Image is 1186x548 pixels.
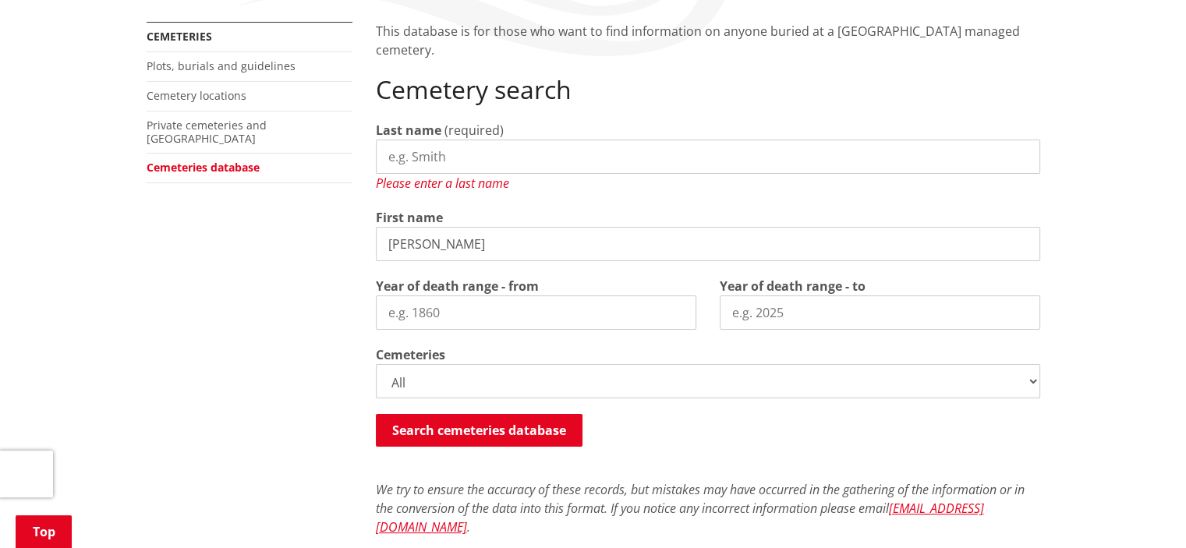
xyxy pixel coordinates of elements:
[376,277,539,295] label: Year of death range - from
[147,118,267,146] a: Private cemeteries and [GEOGRAPHIC_DATA]
[376,175,509,192] span: Please enter a last name
[444,122,504,139] span: (required)
[147,88,246,103] a: Cemetery locations
[16,515,72,548] a: Top
[376,121,441,140] label: Last name
[376,208,443,227] label: First name
[720,295,1040,330] input: e.g. 2025
[376,140,1040,174] input: e.g. Smith
[1114,483,1170,539] iframe: Messenger Launcher
[376,22,1040,59] p: This database is for those who want to find information on anyone buried at a [GEOGRAPHIC_DATA] m...
[376,414,582,447] button: Search cemeteries database
[147,58,296,73] a: Plots, burials and guidelines
[376,500,984,536] a: [EMAIL_ADDRESS][DOMAIN_NAME]
[720,277,866,295] label: Year of death range - to
[376,481,1025,536] em: We try to ensure the accuracy of these records, but mistakes may have occurred in the gathering o...
[147,160,260,175] a: Cemeteries database
[376,75,1040,104] h2: Cemetery search
[376,295,696,330] input: e.g. 1860
[376,227,1040,261] input: e.g. John
[147,29,212,44] a: Cemeteries
[376,345,445,364] label: Cemeteries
